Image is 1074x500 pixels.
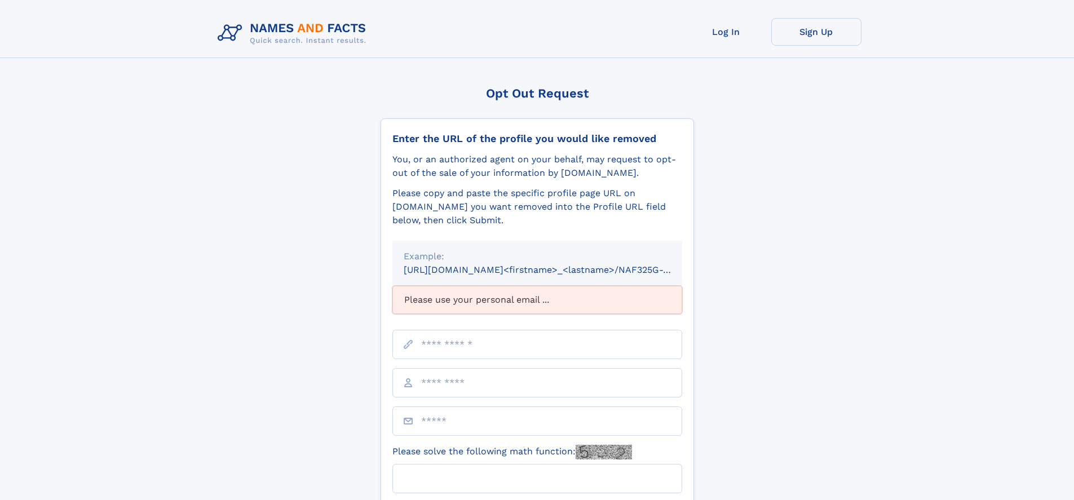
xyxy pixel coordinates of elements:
div: Example: [404,250,671,263]
div: Enter the URL of the profile you would like removed [392,132,682,145]
div: Please copy and paste the specific profile page URL on [DOMAIN_NAME] you want removed into the Pr... [392,187,682,227]
a: Sign Up [771,18,861,46]
small: [URL][DOMAIN_NAME]<firstname>_<lastname>/NAF325G-xxxxxxxx [404,264,704,275]
div: Opt Out Request [381,86,694,100]
label: Please solve the following math function: [392,445,632,459]
div: Please use your personal email ... [392,286,682,314]
img: Logo Names and Facts [213,18,375,48]
div: You, or an authorized agent on your behalf, may request to opt-out of the sale of your informatio... [392,153,682,180]
a: Log In [681,18,771,46]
